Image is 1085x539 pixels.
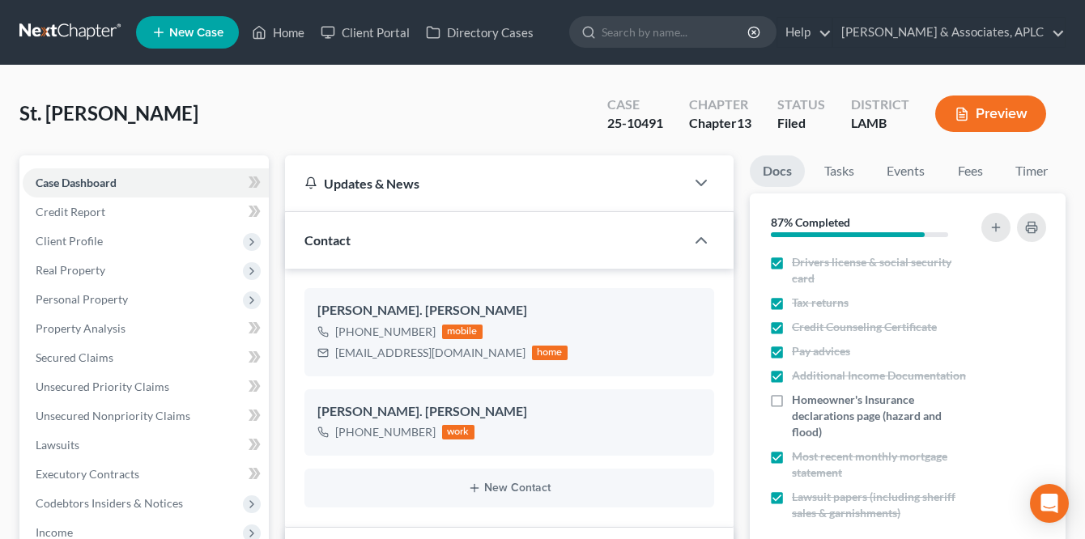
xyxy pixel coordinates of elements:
a: Tasks [811,155,867,187]
input: Search by name... [602,17,750,47]
span: Executory Contracts [36,467,139,481]
span: Homeowner's Insurance declarations page (hazard and flood) [792,392,973,440]
a: Property Analysis [23,314,269,343]
button: Preview [935,95,1046,132]
a: Lawsuits [23,431,269,460]
div: [PHONE_NUMBER] [335,424,436,440]
a: Secured Claims [23,343,269,372]
span: Secured Claims [36,350,113,364]
div: Chapter [689,114,751,133]
span: Tax returns [792,295,849,311]
span: Codebtors Insiders & Notices [36,496,183,510]
span: Lawsuits [36,438,79,452]
a: Fees [944,155,996,187]
a: Executory Contracts [23,460,269,489]
div: [PERSON_NAME]. [PERSON_NAME] [317,402,701,422]
div: [EMAIL_ADDRESS][DOMAIN_NAME] [335,345,525,361]
div: Updates & News [304,175,666,192]
a: Timer [1002,155,1061,187]
div: [PERSON_NAME]. [PERSON_NAME] [317,301,701,320]
span: Lawsuit papers (including sheriff sales & garnishments) [792,489,973,521]
div: 25-10491 [607,114,663,133]
a: Unsecured Nonpriority Claims [23,401,269,431]
div: LAMB [851,114,909,133]
a: Credit Report [23,197,269,227]
span: New Case [169,27,223,39]
span: Property Analysis [36,321,126,335]
span: Pay advices [792,343,850,359]
div: Filed [777,114,825,133]
button: New Contact [317,482,701,494]
span: Case Dashboard [36,176,117,189]
a: Client Portal [313,18,418,47]
div: mobile [442,325,483,339]
a: Home [244,18,313,47]
a: [PERSON_NAME] & Associates, APLC [833,18,1065,47]
span: Drivers license & social security card [792,254,973,286]
span: Personal Property [36,292,128,306]
span: Additional Income Documentation [792,367,966,384]
strong: 87% Completed [771,215,850,229]
span: Contact [304,232,351,248]
span: Credit Counseling Certificate [792,319,937,335]
a: Help [777,18,832,47]
div: home [532,346,568,360]
a: Directory Cases [418,18,542,47]
span: St. [PERSON_NAME] [19,101,198,125]
span: Real Property [36,263,105,277]
div: District [851,95,909,114]
a: Events [874,155,938,187]
span: Unsecured Priority Claims [36,380,169,393]
div: Status [777,95,825,114]
a: Case Dashboard [23,168,269,197]
span: Income [36,525,73,539]
span: 13 [737,115,751,130]
div: Case [607,95,663,114]
span: Most recent monthly mortgage statement [792,448,973,481]
span: Credit Report [36,205,105,219]
div: [PHONE_NUMBER] [335,324,436,340]
span: Unsecured Nonpriority Claims [36,409,190,422]
a: Docs [750,155,805,187]
div: Open Intercom Messenger [1030,484,1069,523]
span: Client Profile [36,234,103,248]
div: Chapter [689,95,751,114]
a: Unsecured Priority Claims [23,372,269,401]
div: work [442,425,474,439]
